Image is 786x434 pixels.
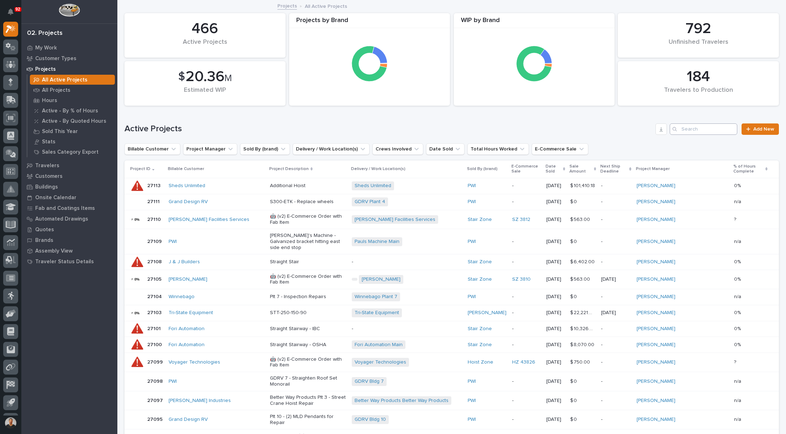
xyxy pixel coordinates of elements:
div: 466 [137,20,273,38]
p: 0% [734,308,742,316]
p: 27095 [147,415,164,423]
button: Notifications [3,4,18,19]
div: Estimated WIP [137,86,273,101]
a: [PERSON_NAME] [637,239,675,245]
a: [PERSON_NAME] [637,217,675,223]
p: - [352,259,462,265]
p: [DATE] [546,183,565,189]
a: Travelers [21,160,117,171]
p: Plt 7 - Inspection Repairs [270,294,346,300]
p: Customer Types [35,55,76,62]
p: - [601,417,631,423]
p: Automated Drawings [35,216,88,222]
tr: 2710327103 Tri-State Equipment STT-250-150-90Tri-State Equipment [PERSON_NAME] -[DATE]$ 22,221.00... [124,305,779,321]
a: Stair Zone [468,342,492,348]
div: Unfinished Travelers [630,38,767,53]
a: Add New [742,123,779,135]
a: [PERSON_NAME] [637,379,675,385]
a: Voyager Technologies [169,359,220,365]
p: Travelers [35,163,59,169]
p: 27097 [147,396,164,404]
p: - [512,259,540,265]
div: Projects by Brand [289,17,450,28]
p: 0% [734,258,742,265]
span: 20.36 [186,69,224,84]
a: GDRV Bldg 7 [355,379,384,385]
p: 0% [734,181,742,189]
p: Assembly View [35,248,73,254]
p: E-Commerce Sale [511,163,541,176]
p: - [512,239,540,245]
p: Project Manager [636,165,670,173]
p: Quotes [35,227,54,233]
p: 27104 [147,292,163,300]
button: Billable Customer [124,143,180,155]
h1: Active Projects [124,124,653,134]
a: [PERSON_NAME] [169,276,207,282]
p: - [601,398,631,404]
a: Brands [21,235,117,245]
a: My Work [21,42,117,53]
p: Additional Hoist [270,183,346,189]
a: Traveler Status Details [21,256,117,267]
p: Traveler Status Details [35,259,94,265]
p: - [512,417,540,423]
a: Projects [277,1,297,10]
p: 27099 [147,358,164,365]
a: Stats [27,137,117,147]
p: % of Hours Complete [733,163,764,176]
p: n/a [734,197,743,205]
p: [DATE] [546,417,565,423]
a: Hoist Zone [468,359,493,365]
p: n/a [734,396,743,404]
a: J & J Builders [169,259,200,265]
p: $ 563.00 [570,275,591,282]
p: Billable Customer [168,165,204,173]
p: Customers [35,173,63,180]
div: WIP by Brand [454,17,615,28]
p: $ 22,221.00 [570,308,597,316]
img: Workspace Logo [59,4,80,17]
a: Customers [21,171,117,181]
a: Assembly View [21,245,117,256]
a: Stair Zone [468,326,492,332]
div: 792 [630,20,767,38]
a: [PERSON_NAME] [637,259,675,265]
a: [PERSON_NAME] [637,342,675,348]
p: Date Sold [546,163,561,176]
a: Sheds Unlimited [169,183,205,189]
p: n/a [734,415,743,423]
a: [PERSON_NAME] [637,310,675,316]
a: Tri-State Equipment [355,310,399,316]
p: Projects [35,66,56,73]
tr: 2709927099 Voyager Technologies 🤖 (v2) E-Commerce Order with Fab ItemVoyager Technologies Hoist Z... [124,353,779,372]
p: Sold This Year [42,128,78,135]
p: Project Description [269,165,309,173]
p: - [352,326,462,332]
a: Customer Types [21,53,117,64]
p: 🤖 (v2) E-Commerce Order with Fab Item [270,356,346,369]
div: Travelers to Production [630,86,767,101]
p: $ 750.00 [570,358,591,365]
p: n/a [734,377,743,385]
p: - [512,183,540,189]
p: $ 6,402.00 [570,258,596,265]
a: PWI [468,199,476,205]
p: 27105 [147,275,163,282]
p: [DATE] [546,379,565,385]
p: Hours [42,97,57,104]
p: [DATE] [601,310,631,316]
a: [PERSON_NAME] [637,359,675,365]
a: [PERSON_NAME] Facilities Services [169,217,249,223]
p: - [512,379,540,385]
button: E-Commerce Sale [532,143,588,155]
button: Crews Involved [372,143,423,155]
p: $ 10,326.00 [570,324,597,332]
p: [DATE] [546,326,565,332]
a: Stair Zone [468,259,492,265]
a: Tri-State Equipment [169,310,213,316]
p: 27109 [147,237,163,245]
a: All Projects [27,85,117,95]
p: Fab and Coatings Items [35,205,95,212]
p: $ 0 [570,377,578,385]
